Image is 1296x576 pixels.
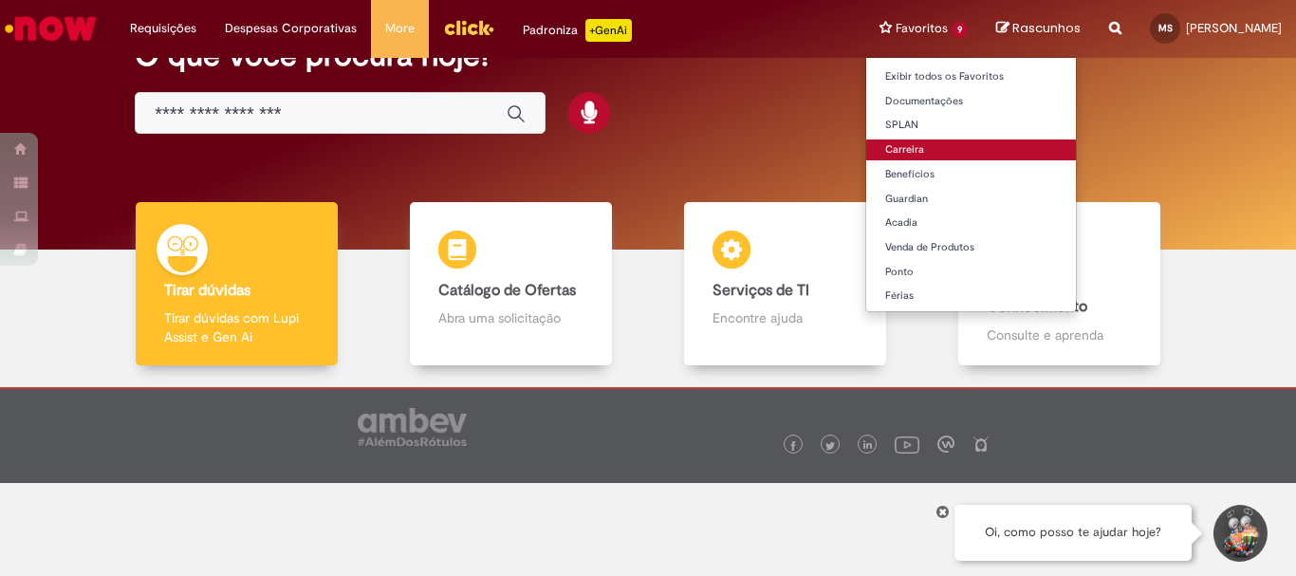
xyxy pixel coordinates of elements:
[100,202,374,366] a: Tirar dúvidas Tirar dúvidas com Lupi Assist e Gen Ai
[523,19,632,42] div: Padroniza
[895,432,919,456] img: logo_footer_youtube.png
[825,441,835,451] img: logo_footer_twitter.png
[1211,505,1268,562] button: Iniciar Conversa de Suporte
[648,202,922,366] a: Serviços de TI Encontre ajuda
[130,19,196,38] span: Requisições
[863,440,873,452] img: logo_footer_linkedin.png
[987,325,1131,344] p: Consulte e aprenda
[866,139,1076,160] a: Carreira
[358,408,467,446] img: logo_footer_ambev_rotulo_gray.png
[585,19,632,42] p: +GenAi
[866,164,1076,185] a: Benefícios
[954,505,1192,561] div: Oi, como posso te ajudar hoje?
[443,13,494,42] img: click_logo_yellow_360x200.png
[135,39,1161,72] h2: O que você procura hoje?
[713,308,857,327] p: Encontre ajuda
[2,9,100,47] img: ServiceNow
[896,19,948,38] span: Favoritos
[866,91,1076,112] a: Documentações
[866,115,1076,136] a: SPLAN
[1186,20,1282,36] span: [PERSON_NAME]
[866,189,1076,210] a: Guardian
[866,66,1076,87] a: Exibir todos os Favoritos
[865,57,1077,312] ul: Favoritos
[952,22,968,38] span: 9
[866,286,1076,307] a: Férias
[225,19,357,38] span: Despesas Corporativas
[937,436,954,453] img: logo_footer_workplace.png
[164,308,308,346] p: Tirar dúvidas com Lupi Assist e Gen Ai
[1158,22,1173,34] span: MS
[164,281,250,300] b: Tirar dúvidas
[996,20,1081,38] a: Rascunhos
[438,308,583,327] p: Abra uma solicitação
[788,441,798,451] img: logo_footer_facebook.png
[972,436,990,453] img: logo_footer_naosei.png
[1012,19,1081,37] span: Rascunhos
[713,281,809,300] b: Serviços de TI
[866,237,1076,258] a: Venda de Produtos
[374,202,648,366] a: Catálogo de Ofertas Abra uma solicitação
[866,213,1076,233] a: Acadia
[866,262,1076,283] a: Ponto
[385,19,415,38] span: More
[438,281,576,300] b: Catálogo de Ofertas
